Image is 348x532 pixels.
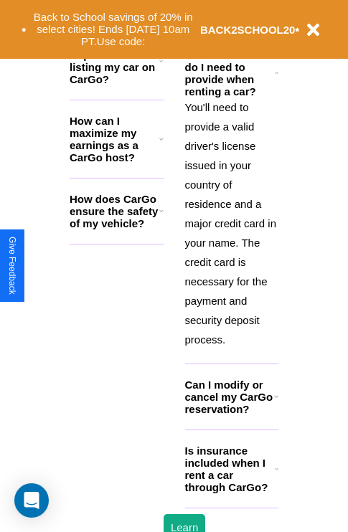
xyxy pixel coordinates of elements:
button: Back to School savings of 20% in select cities! Ends [DATE] 10am PT.Use code: [27,7,200,52]
h3: What are the requirements for listing my car on CarGo? [70,37,159,85]
p: You'll need to provide a valid driver's license issued in your country of residence and a major c... [185,98,279,349]
b: BACK2SCHOOL20 [200,24,296,36]
h3: What documents do I need to provide when renting a car? [185,49,276,98]
div: Open Intercom Messenger [14,483,49,518]
h3: Is insurance included when I rent a car through CarGo? [185,445,275,493]
h3: How can I maximize my earnings as a CarGo host? [70,115,159,163]
h3: Can I modify or cancel my CarGo reservation? [185,379,274,415]
h3: How does CarGo ensure the safety of my vehicle? [70,193,159,229]
div: Give Feedback [7,237,17,295]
